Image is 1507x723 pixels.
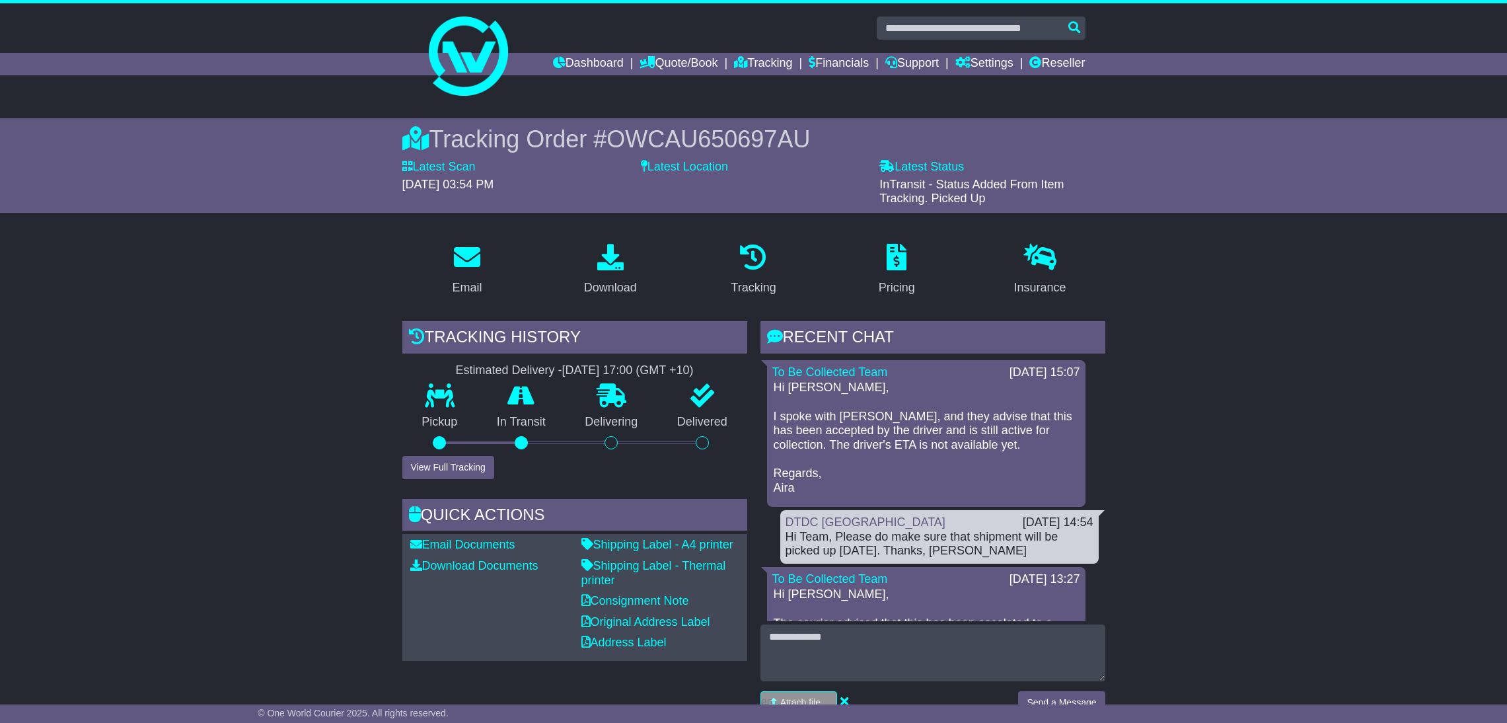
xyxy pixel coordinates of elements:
button: Send a Message [1018,691,1105,714]
a: Email Documents [410,538,515,551]
a: Support [885,53,939,75]
span: InTransit - Status Added From Item Tracking. Picked Up [879,178,1064,206]
div: Pricing [879,279,915,297]
a: To Be Collected Team [772,572,888,586]
label: Latest Scan [402,160,476,174]
div: Hi Team, Please do make sure that shipment will be picked up [DATE]. Thanks, [PERSON_NAME] [786,530,1093,558]
span: [DATE] 03:54 PM [402,178,494,191]
div: Quick Actions [402,499,747,535]
div: [DATE] 17:00 (GMT +10) [562,363,694,378]
span: © One World Courier 2025. All rights reserved. [258,708,449,718]
div: [DATE] 13:27 [1010,572,1080,587]
a: Settings [955,53,1013,75]
a: To Be Collected Team [772,365,888,379]
div: [DATE] 15:07 [1010,365,1080,380]
a: Financials [809,53,869,75]
div: Insurance [1014,279,1066,297]
div: Email [452,279,482,297]
a: Quote/Book [640,53,717,75]
div: RECENT CHAT [760,321,1105,357]
a: Address Label [581,636,667,649]
p: Hi [PERSON_NAME], The courier advised that this has been escalated to a driver for collection [DA... [774,588,1079,702]
a: Download Documents [410,559,538,572]
a: Original Address Label [581,615,710,628]
div: Download [584,279,637,297]
a: Shipping Label - A4 printer [581,538,733,551]
div: Tracking Order # [402,125,1105,153]
button: View Full Tracking [402,456,494,479]
a: Consignment Note [581,594,689,607]
a: Insurance [1006,239,1075,301]
p: Pickup [402,415,478,430]
a: Download [575,239,645,301]
div: Tracking history [402,321,747,357]
a: Reseller [1029,53,1085,75]
a: Shipping Label - Thermal printer [581,559,726,587]
p: Delivered [657,415,747,430]
p: Delivering [566,415,658,430]
div: Tracking [731,279,776,297]
span: OWCAU650697AU [606,126,810,153]
div: [DATE] 14:54 [1023,515,1093,530]
label: Latest Location [641,160,728,174]
a: Dashboard [553,53,624,75]
a: Email [443,239,490,301]
p: Hi [PERSON_NAME], I spoke with [PERSON_NAME], and they advise that this has been accepted by the ... [774,381,1079,495]
a: DTDC [GEOGRAPHIC_DATA] [786,515,945,529]
label: Latest Status [879,160,964,174]
a: Pricing [870,239,924,301]
a: Tracking [734,53,792,75]
a: Tracking [722,239,784,301]
p: In Transit [477,415,566,430]
div: Estimated Delivery - [402,363,747,378]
